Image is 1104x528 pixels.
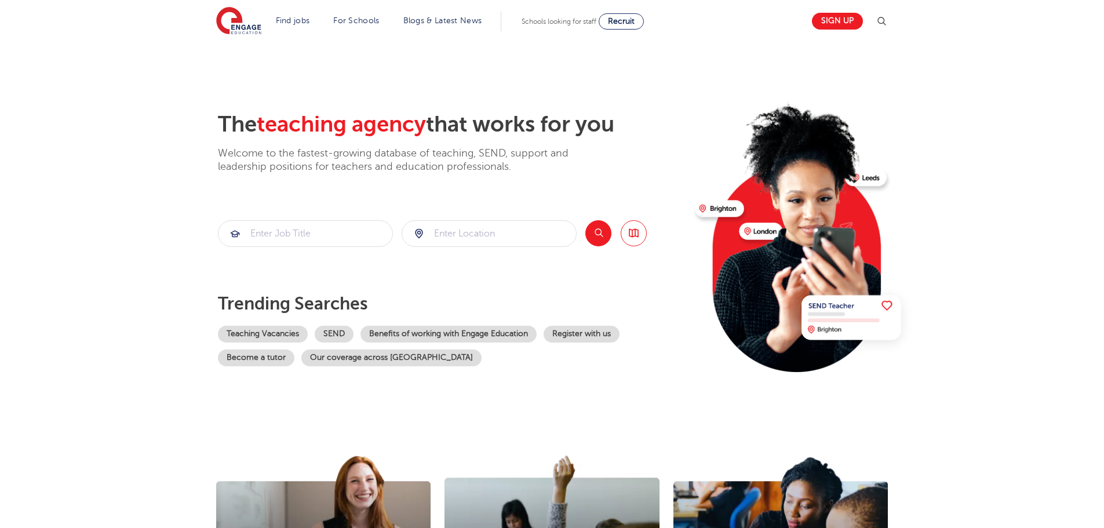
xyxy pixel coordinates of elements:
[522,17,596,26] span: Schools looking for staff
[599,13,644,30] a: Recruit
[402,221,576,246] input: Submit
[257,112,426,137] span: teaching agency
[403,16,482,25] a: Blogs & Latest News
[608,17,635,26] span: Recruit
[360,326,537,343] a: Benefits of working with Engage Education
[218,221,392,246] input: Submit
[218,349,294,366] a: Become a tutor
[218,293,686,314] p: Trending searches
[315,326,354,343] a: SEND
[218,220,393,247] div: Submit
[218,111,686,138] h2: The that works for you
[301,349,482,366] a: Our coverage across [GEOGRAPHIC_DATA]
[544,326,620,343] a: Register with us
[276,16,310,25] a: Find jobs
[333,16,379,25] a: For Schools
[216,7,261,36] img: Engage Education
[218,147,600,174] p: Welcome to the fastest-growing database of teaching, SEND, support and leadership positions for t...
[218,326,308,343] a: Teaching Vacancies
[402,220,577,247] div: Submit
[585,220,611,246] button: Search
[812,13,863,30] a: Sign up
